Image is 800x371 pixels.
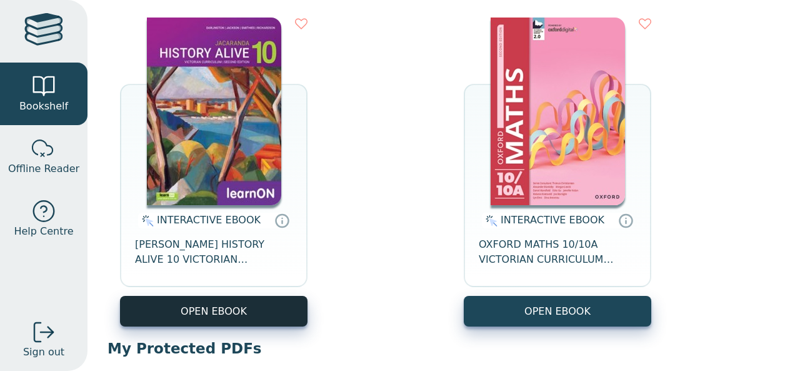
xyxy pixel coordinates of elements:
span: Sign out [23,345,64,360]
span: Offline Reader [8,161,79,176]
img: interactive.svg [138,213,154,228]
span: Help Centre [14,224,73,239]
p: My Protected PDFs [107,339,780,358]
button: OPEN EBOOK [120,296,307,327]
span: INTERACTIVE EBOOK [501,214,604,226]
img: ad14e616-d8f7-4365-ade2-4097b8dc03aa.jpg [491,18,625,205]
span: [PERSON_NAME] HISTORY ALIVE 10 VICTORIAN CURRICULUM LEARNON EBOOK 2E [135,237,292,267]
span: OXFORD MATHS 10/10A VICTORIAN CURRICULUM STUDENT ESSENTIAL DIGITAL ACCESS 2E [479,237,636,267]
a: Interactive eBooks are accessed online via the publisher’s portal. They contain interactive resou... [274,213,289,228]
img: 8310ae28-8091-e911-a97e-0272d098c78b.jpg [147,18,281,205]
span: INTERACTIVE EBOOK [157,214,261,226]
a: Interactive eBooks are accessed online via the publisher’s portal. They contain interactive resou... [618,213,633,228]
button: OPEN EBOOK [464,296,651,327]
img: interactive.svg [482,213,497,228]
span: Bookshelf [19,99,68,114]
